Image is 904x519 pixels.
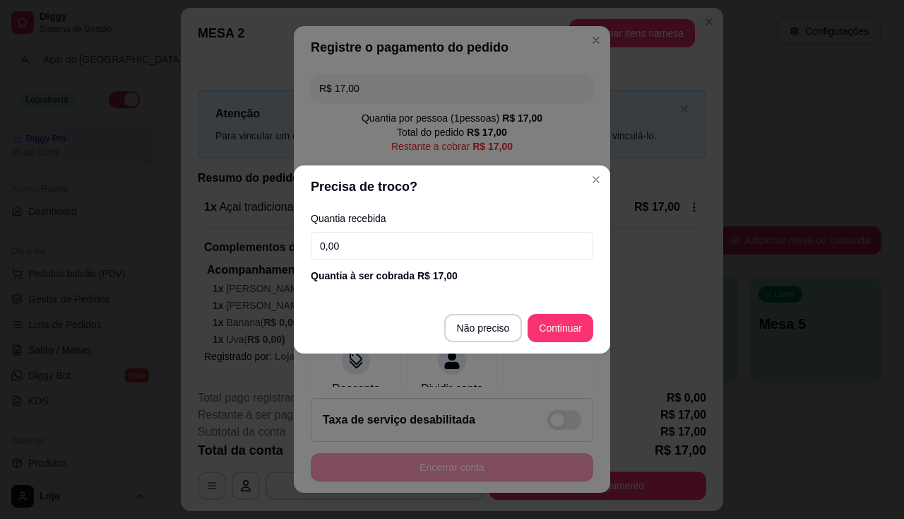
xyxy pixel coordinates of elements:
[444,314,523,342] button: Não preciso
[311,269,593,283] div: Quantia à ser cobrada R$ 17,00
[585,168,607,191] button: Close
[528,314,593,342] button: Continuar
[294,165,610,208] header: Precisa de troco?
[311,214,593,223] label: Quantia recebida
